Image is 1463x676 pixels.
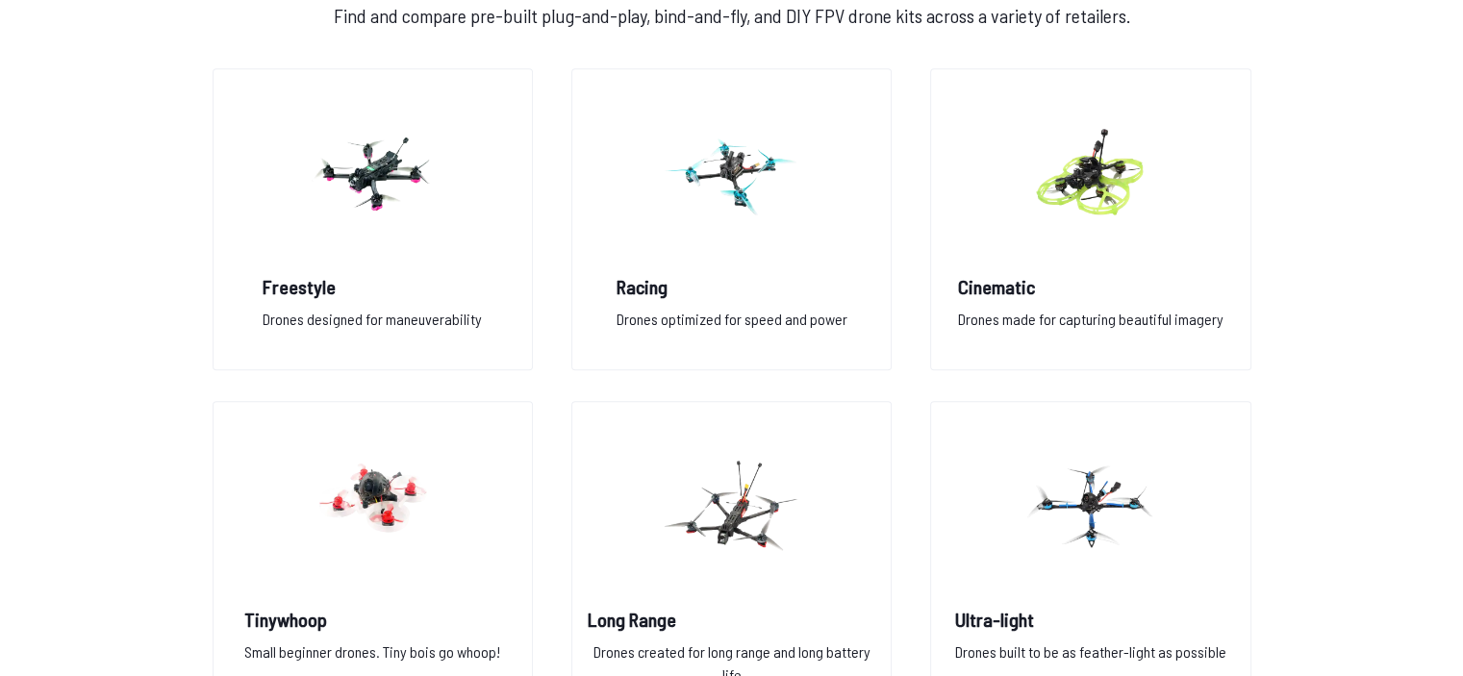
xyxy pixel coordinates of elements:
h2: Cinematic [958,273,1223,300]
a: image of categoryCinematicDrones made for capturing beautiful imagery [930,68,1250,370]
p: Drones made for capturing beautiful imagery [958,308,1223,346]
p: Drones designed for maneuverability [263,308,482,346]
p: Drones optimized for speed and power [616,308,846,346]
p: Find and compare pre-built plug-and-play, bind-and-fly, and DIY FPV drone kits across a variety o... [209,1,1255,30]
img: image of category [303,88,441,258]
h2: Racing [616,273,846,300]
a: image of categoryFreestyleDrones designed for maneuverability [213,68,533,370]
h2: Freestyle [263,273,482,300]
h2: Ultra-light [955,606,1226,633]
h2: Long Range [588,606,875,633]
img: image of category [662,88,800,258]
img: image of category [1022,88,1160,258]
img: image of category [1022,421,1160,590]
img: image of category [303,421,441,590]
a: image of categoryRacingDrones optimized for speed and power [571,68,892,370]
img: image of category [662,421,800,590]
h2: Tinywhoop [244,606,500,633]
